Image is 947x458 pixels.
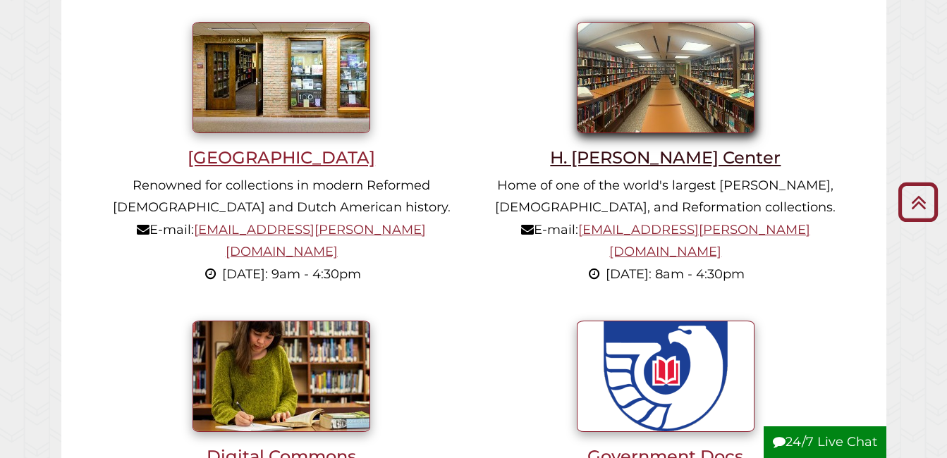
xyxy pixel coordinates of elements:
h3: [GEOGRAPHIC_DATA] [109,147,455,168]
span: [DATE]: 9am - 4:30pm [222,266,361,282]
h3: H. [PERSON_NAME] Center [492,147,838,168]
img: U.S. Government Documents seal [577,321,754,432]
a: [EMAIL_ADDRESS][PERSON_NAME][DOMAIN_NAME] [194,222,426,260]
img: Heritage Hall entrance [193,22,370,133]
span: [DATE]: 8am - 4:30pm [606,266,745,282]
img: Student writing inside library [193,321,370,432]
p: Home of one of the world's largest [PERSON_NAME], [DEMOGRAPHIC_DATA], and Reformation collections... [492,175,838,286]
a: H. [PERSON_NAME] Center [492,69,838,168]
a: Back to Top [893,190,943,213]
a: [GEOGRAPHIC_DATA] [109,69,455,168]
p: Renowned for collections in modern Reformed [DEMOGRAPHIC_DATA] and Dutch American history. E-mail: [109,175,455,286]
a: [EMAIL_ADDRESS][PERSON_NAME][DOMAIN_NAME] [578,222,810,260]
img: Inside Meeter Center [577,22,754,133]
